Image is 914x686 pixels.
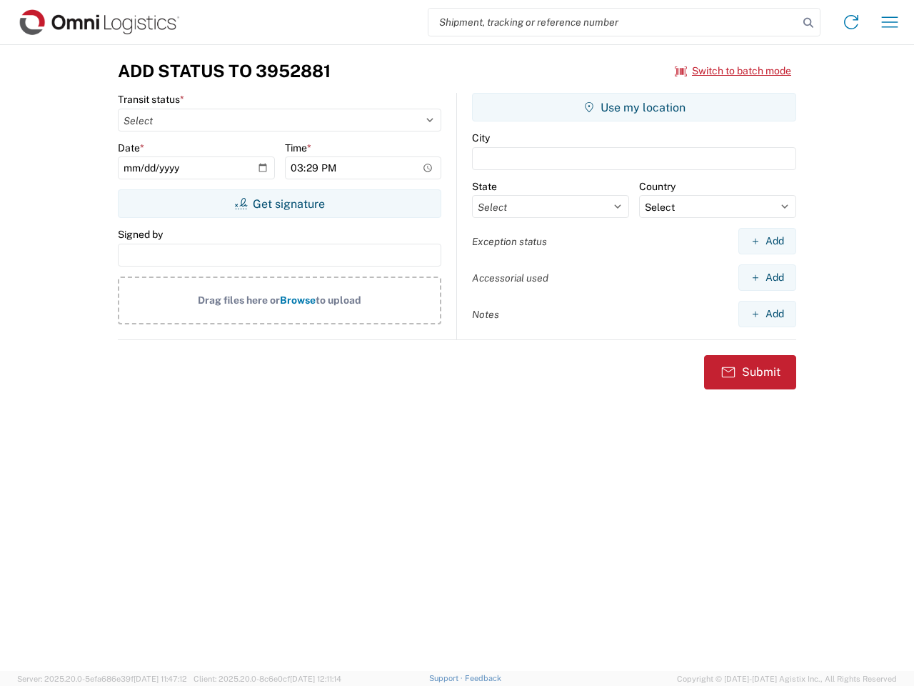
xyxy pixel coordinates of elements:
[472,308,499,321] label: Notes
[118,189,441,218] button: Get signature
[738,264,796,291] button: Add
[675,59,791,83] button: Switch to batch mode
[738,301,796,327] button: Add
[472,235,547,248] label: Exception status
[17,675,187,683] span: Server: 2025.20.0-5efa686e39f
[134,675,187,683] span: [DATE] 11:47:12
[198,294,280,306] span: Drag files here or
[639,180,676,193] label: Country
[118,93,184,106] label: Transit status
[704,355,796,389] button: Submit
[465,674,501,682] a: Feedback
[118,61,331,81] h3: Add Status to 3952881
[472,180,497,193] label: State
[738,228,796,254] button: Add
[428,9,798,36] input: Shipment, tracking or reference number
[472,93,796,121] button: Use my location
[194,675,341,683] span: Client: 2025.20.0-8c6e0cf
[285,141,311,154] label: Time
[316,294,361,306] span: to upload
[472,131,490,144] label: City
[472,272,548,284] label: Accessorial used
[677,672,897,685] span: Copyright © [DATE]-[DATE] Agistix Inc., All Rights Reserved
[429,674,465,682] a: Support
[118,228,163,241] label: Signed by
[280,294,316,306] span: Browse
[118,141,144,154] label: Date
[290,675,341,683] span: [DATE] 12:11:14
